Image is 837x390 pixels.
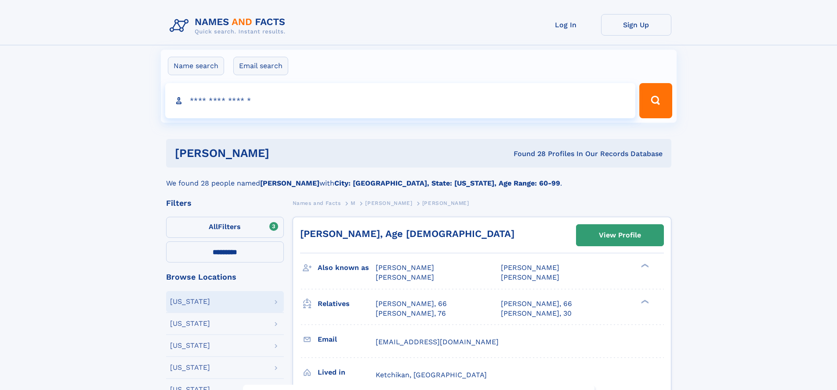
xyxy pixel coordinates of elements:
[531,14,601,36] a: Log In
[365,200,412,206] span: [PERSON_NAME]
[639,83,672,118] button: Search Button
[318,296,376,311] h3: Relatives
[376,263,434,272] span: [PERSON_NAME]
[175,148,391,159] h1: [PERSON_NAME]
[170,320,210,327] div: [US_STATE]
[170,364,210,371] div: [US_STATE]
[166,273,284,281] div: Browse Locations
[168,57,224,75] label: Name search
[300,228,515,239] a: [PERSON_NAME], Age [DEMOGRAPHIC_DATA]
[422,200,469,206] span: [PERSON_NAME]
[501,309,572,318] a: [PERSON_NAME], 30
[501,273,559,281] span: [PERSON_NAME]
[376,299,447,309] a: [PERSON_NAME], 66
[351,200,355,206] span: M
[639,263,649,269] div: ❯
[576,225,663,246] a: View Profile
[170,298,210,305] div: [US_STATE]
[170,342,210,349] div: [US_STATE]
[318,365,376,380] h3: Lived in
[260,179,319,187] b: [PERSON_NAME]
[165,83,636,118] input: search input
[501,299,572,309] a: [PERSON_NAME], 66
[376,273,434,281] span: [PERSON_NAME]
[166,168,671,189] div: We found 28 people named with .
[233,57,288,75] label: Email search
[599,225,641,245] div: View Profile
[334,179,560,187] b: City: [GEOGRAPHIC_DATA], State: [US_STATE], Age Range: 60-99
[391,149,663,159] div: Found 28 Profiles In Our Records Database
[293,197,341,208] a: Names and Facts
[376,309,446,318] a: [PERSON_NAME], 76
[501,263,559,272] span: [PERSON_NAME]
[318,332,376,347] h3: Email
[601,14,671,36] a: Sign Up
[166,199,284,207] div: Filters
[166,217,284,238] label: Filters
[318,260,376,275] h3: Also known as
[351,197,355,208] a: M
[639,299,649,304] div: ❯
[365,197,412,208] a: [PERSON_NAME]
[166,14,293,38] img: Logo Names and Facts
[376,371,487,379] span: Ketchikan, [GEOGRAPHIC_DATA]
[209,222,218,231] span: All
[376,338,499,346] span: [EMAIL_ADDRESS][DOMAIN_NAME]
